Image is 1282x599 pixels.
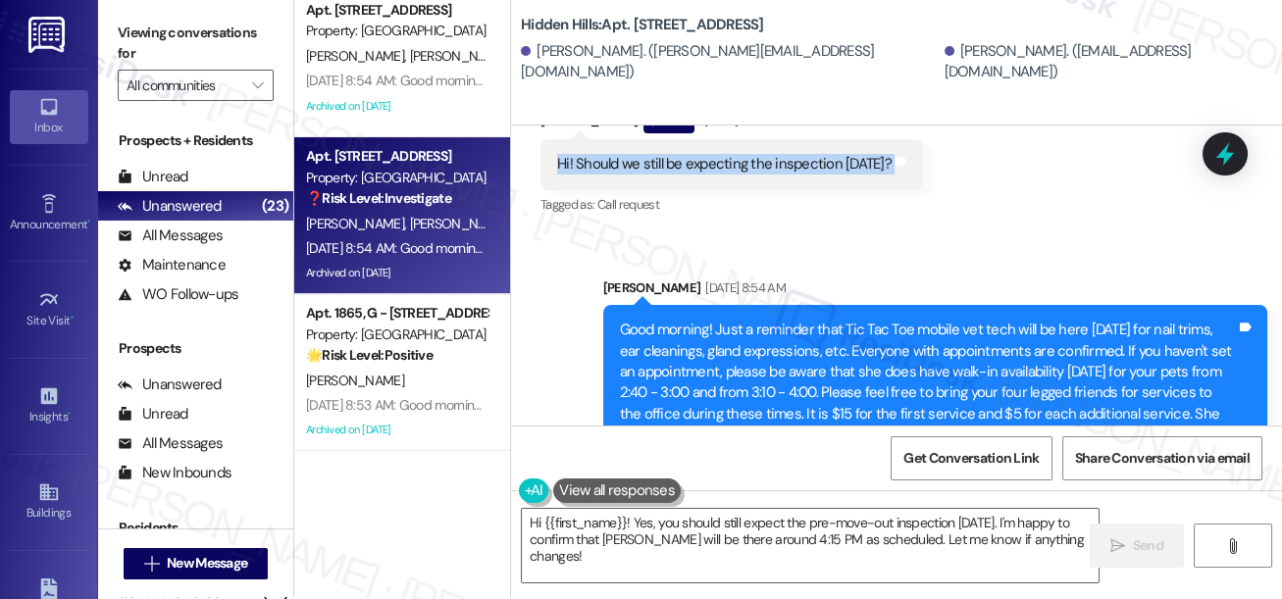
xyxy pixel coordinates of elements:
[118,255,226,275] div: Maintenance
[306,215,410,232] span: [PERSON_NAME]
[118,374,222,395] div: Unanswered
[144,556,159,572] i: 
[252,77,263,93] i: 
[118,433,223,454] div: All Messages
[167,553,247,574] span: New Message
[304,261,489,285] div: Archived on [DATE]
[10,379,88,432] a: Insights •
[306,168,487,188] div: Property: [GEOGRAPHIC_DATA]
[10,475,88,528] a: Buildings
[903,448,1039,469] span: Get Conversation Link
[118,18,274,70] label: Viewing conversations for
[98,518,293,538] div: Residents
[306,324,487,345] div: Property: [GEOGRAPHIC_DATA]
[118,225,223,246] div: All Messages
[118,196,222,217] div: Unanswered
[700,277,786,298] div: [DATE] 8:54 AM
[620,320,1236,467] div: Good morning! Just a reminder that Tic Tac Toe mobile vet tech will be here [DATE] for nail trims...
[118,167,188,187] div: Unread
[98,130,293,151] div: Prospects + Residents
[891,436,1051,480] button: Get Conversation Link
[557,154,892,175] div: Hi! Should we still be expecting the inspection [DATE]?
[1110,538,1125,554] i: 
[304,418,489,442] div: Archived on [DATE]
[68,407,71,421] span: •
[945,41,1267,83] div: [PERSON_NAME]. ([EMAIL_ADDRESS][DOMAIN_NAME])
[603,277,1267,305] div: [PERSON_NAME]
[306,21,487,41] div: Property: [GEOGRAPHIC_DATA]
[306,47,410,65] span: [PERSON_NAME]
[257,191,293,222] div: (23)
[124,548,269,579] button: New Message
[306,303,487,324] div: Apt. 1865, G - [STREET_ADDRESS]
[1225,538,1240,554] i: 
[1133,535,1163,556] span: Send
[127,70,242,101] input: All communities
[87,215,90,228] span: •
[306,346,433,364] strong: 🌟 Risk Level: Positive
[118,463,231,483] div: New Inbounds
[597,196,659,213] span: Call request
[10,283,88,336] a: Site Visit •
[304,94,489,119] div: Archived on [DATE]
[1075,448,1250,469] span: Share Conversation via email
[1090,524,1185,568] button: Send
[522,509,1099,582] textarea: Hi {{first_name}}! Yes, you should still expect the pre-move-out inspection [DATE]. I'm happy to ...
[98,338,293,359] div: Prospects
[118,284,238,305] div: WO Follow-ups
[306,146,487,167] div: Apt. [STREET_ADDRESS]
[306,372,404,389] span: [PERSON_NAME]
[540,190,923,219] div: Tagged as:
[521,41,940,83] div: [PERSON_NAME]. ([PERSON_NAME][EMAIL_ADDRESS][DOMAIN_NAME])
[1062,436,1262,480] button: Share Conversation via email
[410,47,508,65] span: [PERSON_NAME]
[28,17,69,53] img: ResiDesk Logo
[410,215,508,232] span: [PERSON_NAME]
[71,311,74,324] span: •
[10,90,88,143] a: Inbox
[521,15,764,35] b: Hidden Hills: Apt. [STREET_ADDRESS]
[306,189,451,207] strong: ❓ Risk Level: Investigate
[118,404,188,424] div: Unread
